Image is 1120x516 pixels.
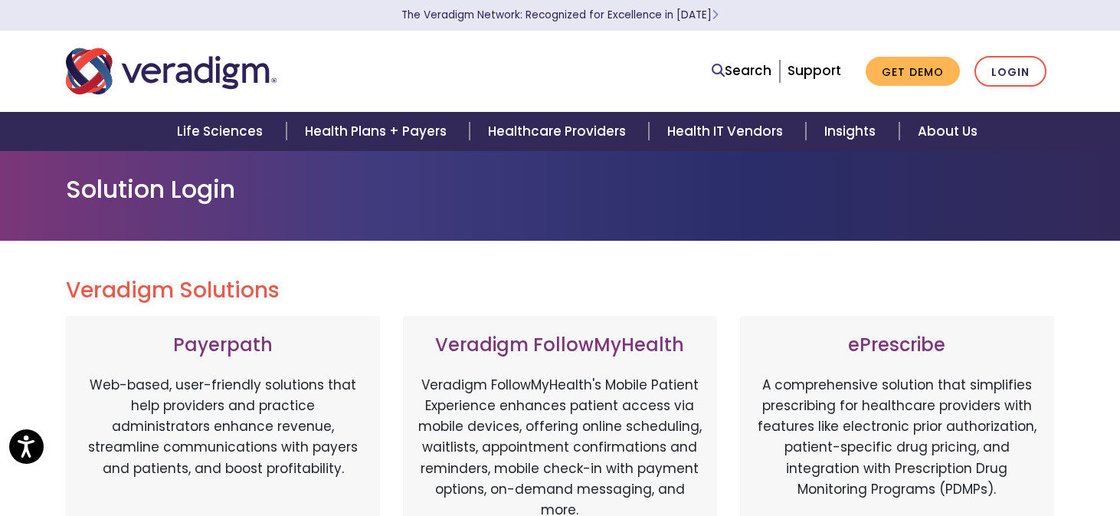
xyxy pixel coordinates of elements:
h2: Veradigm Solutions [66,278,1054,304]
a: Healthcare Providers [470,112,649,151]
a: Life Sciences [159,112,286,151]
a: Support [788,61,841,80]
h3: Veradigm FollowMyHealth [418,334,702,357]
a: Get Demo [866,57,960,87]
h3: ePrescribe [755,334,1039,357]
span: Learn More [712,8,719,22]
h3: Payerpath [81,334,365,357]
a: Search [712,61,771,81]
img: Veradigm logo [66,46,277,97]
a: Login [974,56,1046,87]
a: The Veradigm Network: Recognized for Excellence in [DATE]Learn More [401,8,719,22]
a: Insights [806,112,899,151]
a: Health Plans + Payers [287,112,470,151]
h1: Solution Login [66,175,1054,204]
a: About Us [899,112,996,151]
a: Health IT Vendors [649,112,806,151]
